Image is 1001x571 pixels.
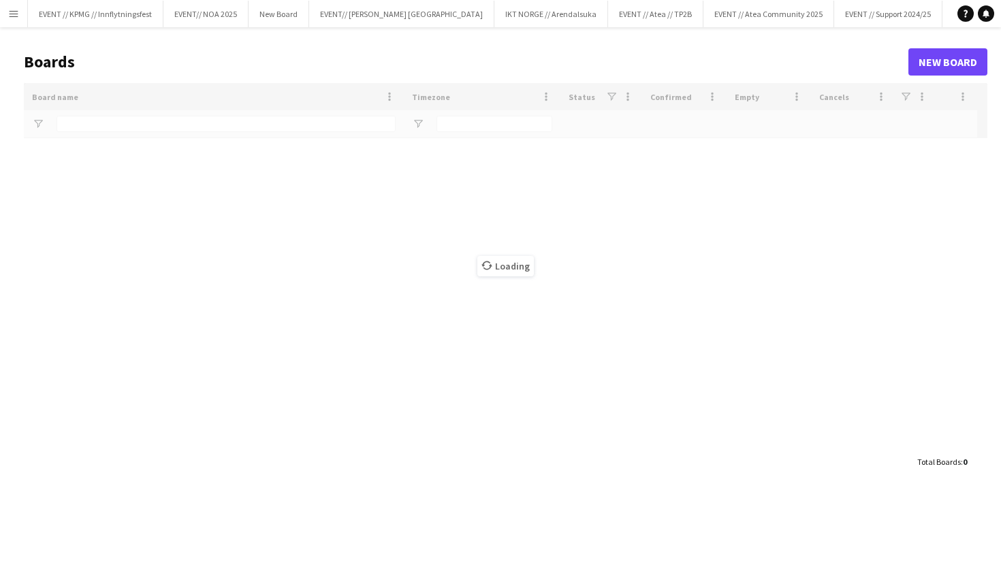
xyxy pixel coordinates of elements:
span: Total Boards [917,457,961,467]
button: EVENT // Atea Community 2025 [703,1,834,27]
div: : [917,448,967,475]
h1: Boards [24,52,908,72]
span: 0 [963,457,967,467]
a: New Board [908,48,987,76]
button: EVENT // KPMG // Innflytningsfest [28,1,163,27]
button: EVENT// NOA 2025 [163,1,249,27]
span: Loading [477,256,534,276]
button: EVENT // Atea // TP2B [608,1,703,27]
button: EVENT// [PERSON_NAME] [GEOGRAPHIC_DATA] [309,1,494,27]
button: EVENT // Support 2024/25 [834,1,942,27]
button: IKT NORGE // Arendalsuka [494,1,608,27]
button: New Board [249,1,309,27]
